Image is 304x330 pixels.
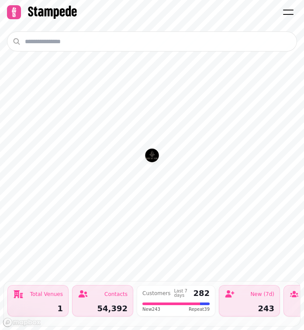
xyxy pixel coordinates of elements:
[142,291,171,296] div: Customers
[30,292,63,297] div: Total Venues
[13,305,63,313] div: 1
[145,148,159,162] button: Murrayshall
[250,292,274,297] div: New (7d)
[193,289,210,297] div: 282
[3,317,41,327] a: Mapbox logo
[145,148,159,165] div: Map marker
[142,306,160,313] span: New 243
[225,305,274,313] div: 243
[189,306,210,313] span: Repeat 39
[78,305,128,313] div: 54,392
[104,292,128,297] div: Contacts
[174,289,190,298] div: Last 7 days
